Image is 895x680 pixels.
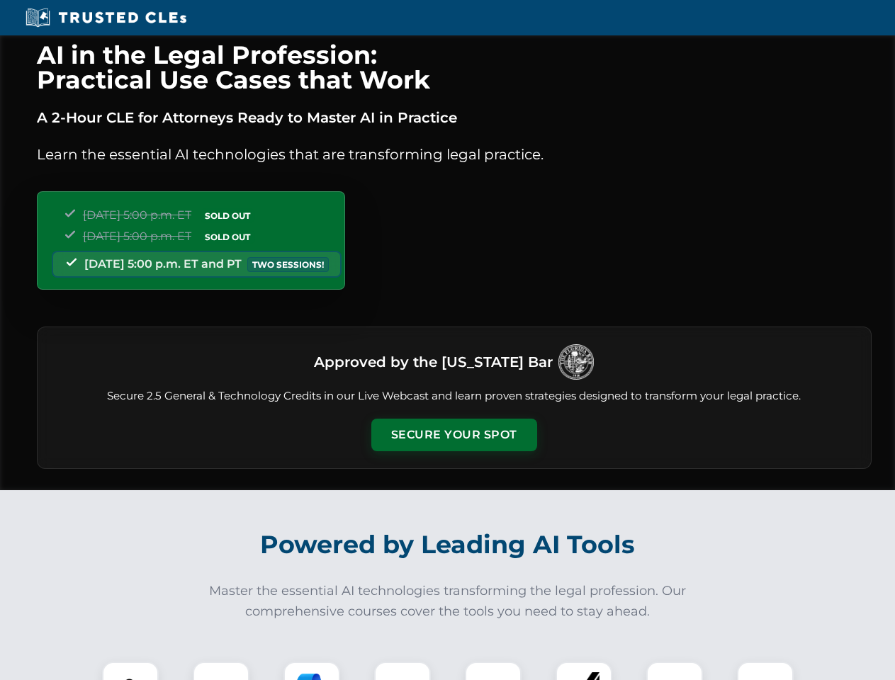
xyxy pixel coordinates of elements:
span: SOLD OUT [200,208,255,223]
p: Secure 2.5 General & Technology Credits in our Live Webcast and learn proven strategies designed ... [55,388,854,404]
span: [DATE] 5:00 p.m. ET [83,208,191,222]
h3: Approved by the [US_STATE] Bar [314,349,553,375]
h1: AI in the Legal Profession: Practical Use Cases that Work [37,42,872,92]
span: SOLD OUT [200,229,255,244]
p: Master the essential AI technologies transforming the legal profession. Our comprehensive courses... [200,581,696,622]
button: Secure Your Spot [371,419,537,451]
img: Logo [558,344,594,380]
img: Trusted CLEs [21,7,191,28]
p: A 2-Hour CLE for Attorneys Ready to Master AI in Practice [37,106,872,129]
p: Learn the essential AI technologies that are transforming legal practice. [37,143,872,166]
h2: Powered by Leading AI Tools [55,520,840,569]
span: [DATE] 5:00 p.m. ET [83,229,191,243]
